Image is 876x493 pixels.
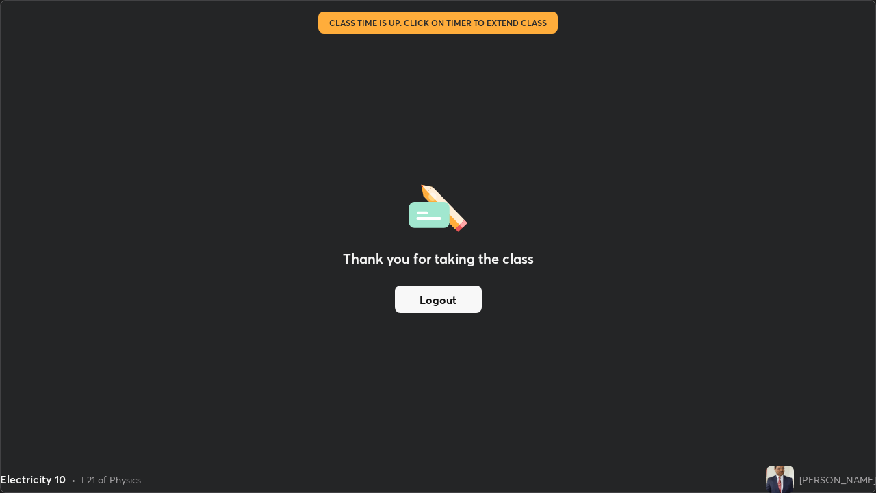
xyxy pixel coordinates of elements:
[409,180,467,232] img: offlineFeedback.1438e8b3.svg
[766,466,794,493] img: 9bdbc966e13c4c759748ff356524ac4f.jpg
[81,472,141,487] div: L21 of Physics
[799,472,876,487] div: [PERSON_NAME]
[395,286,482,313] button: Logout
[71,472,76,487] div: •
[343,249,534,269] h2: Thank you for taking the class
